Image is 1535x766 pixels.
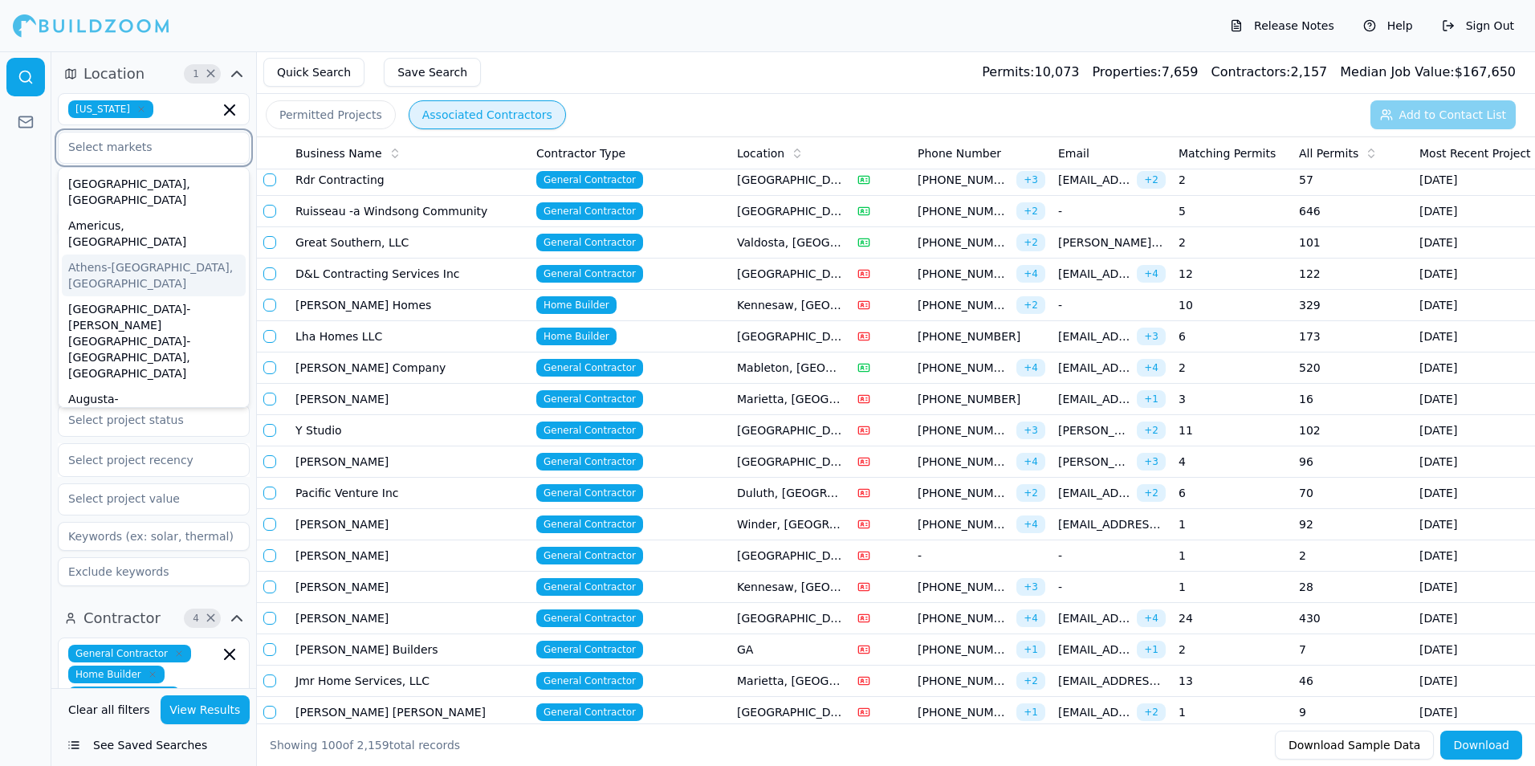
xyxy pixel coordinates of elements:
td: Jmr Home Services, LLC [289,666,530,697]
button: Sign Out [1434,13,1522,39]
button: Associated Contractors [409,100,566,129]
span: + 2 [1016,234,1045,251]
span: + 2 [1016,202,1045,220]
span: General Contractor [536,202,643,220]
td: Valdosta, [GEOGRAPHIC_DATA] [731,227,851,259]
td: [PERSON_NAME] [PERSON_NAME] [289,697,530,728]
td: [PERSON_NAME] [289,572,530,603]
td: 7 [1293,634,1413,666]
button: See Saved Searches [58,731,250,760]
span: Clear Location filters [205,70,217,78]
div: 10,073 [982,63,1079,82]
td: 5 [1172,196,1293,227]
button: Location1Clear Location filters [58,61,250,87]
span: + 4 [1016,265,1045,283]
td: - [1052,290,1172,321]
td: 2 [1172,634,1293,666]
button: Permitted Projects [266,100,396,129]
div: Matching Permits [1179,145,1286,161]
td: Pacific Venture Inc [289,478,530,509]
div: $ 167,650 [1340,63,1516,82]
span: [PHONE_NUMBER] [918,266,1010,282]
td: 329 [1293,290,1413,321]
span: General Contractor [536,515,643,533]
td: 430 [1293,603,1413,634]
div: Contractor Type [536,145,724,161]
span: + 3 [1016,422,1045,439]
span: + 2 [1016,672,1045,690]
span: General Contractor [68,645,191,662]
td: - [1052,196,1172,227]
div: Augusta-[GEOGRAPHIC_DATA], [GEOGRAPHIC_DATA]-[GEOGRAPHIC_DATA] [62,386,246,460]
span: [EMAIL_ADDRESS][DOMAIN_NAME] [1058,673,1166,689]
td: Marietta, [GEOGRAPHIC_DATA] [731,666,851,697]
span: General Contractor [536,171,643,189]
td: [PERSON_NAME] [289,446,530,478]
td: [GEOGRAPHIC_DATA], [GEOGRAPHIC_DATA] [731,603,851,634]
td: 1 [1172,509,1293,540]
span: Properties: [1092,64,1161,79]
td: 1 [1172,540,1293,572]
div: Americus, [GEOGRAPHIC_DATA] [62,213,246,255]
td: 2 [1293,540,1413,572]
span: Interior Designer [68,687,180,704]
span: + 2 [1137,484,1166,502]
span: General Contractor [536,453,643,471]
td: 122 [1293,259,1413,290]
button: Clear all filters [64,695,154,724]
td: Ruisseau -a Windsong Community [289,196,530,227]
span: [EMAIL_ADDRESS][DOMAIN_NAME] [1058,516,1166,532]
span: 100 [321,739,343,752]
div: Athens-[GEOGRAPHIC_DATA], [GEOGRAPHIC_DATA] [62,255,246,296]
span: General Contractor [536,390,643,408]
span: Contractors: [1211,64,1291,79]
td: Kennesaw, [GEOGRAPHIC_DATA] [731,290,851,321]
td: Rdr Contracting [289,165,530,196]
td: [PERSON_NAME] [289,509,530,540]
span: General Contractor [536,578,643,596]
td: 11 [1172,415,1293,446]
td: 96 [1293,446,1413,478]
span: [PHONE_NUMBER] [918,203,1010,219]
span: + 2 [1137,422,1166,439]
span: General Contractor [536,359,643,377]
span: + 4 [1016,453,1045,471]
span: Home Builder [68,666,165,683]
td: 520 [1293,352,1413,384]
td: [GEOGRAPHIC_DATA], [GEOGRAPHIC_DATA] [731,196,851,227]
td: Winder, [GEOGRAPHIC_DATA] [731,509,851,540]
span: [PHONE_NUMBER] [918,673,1010,689]
td: GA [731,634,851,666]
span: [PHONE_NUMBER] [918,485,1010,501]
td: 12 [1172,259,1293,290]
td: [PERSON_NAME] Builders [289,634,530,666]
span: + 2 [1137,171,1166,189]
div: 2,157 [1211,63,1328,82]
span: General Contractor [536,609,643,627]
span: + 2 [1016,484,1045,502]
td: 2 [1172,165,1293,196]
div: Phone Number [918,145,1045,161]
span: General Contractor [536,703,643,721]
div: Showing of total records [270,737,460,753]
button: Help [1355,13,1421,39]
td: [PERSON_NAME] [289,603,530,634]
span: Clear Contractor filters [205,614,217,622]
span: 4 [188,610,204,626]
td: 92 [1293,509,1413,540]
td: [GEOGRAPHIC_DATA], [GEOGRAPHIC_DATA] [731,321,851,352]
td: 1 [1172,572,1293,603]
td: 101 [1293,227,1413,259]
input: Exclude keywords [58,557,250,586]
span: + 4 [1137,359,1166,377]
td: 24 [1172,603,1293,634]
td: [PERSON_NAME] Homes [289,290,530,321]
td: 2 [1172,227,1293,259]
span: Location [83,63,145,85]
span: [EMAIL_ADDRESS][DOMAIN_NAME] [1058,328,1130,344]
span: Home Builder [536,296,617,314]
td: 1 [1172,697,1293,728]
input: Select project status [59,405,229,434]
div: 7,659 [1092,63,1198,82]
td: 102 [1293,415,1413,446]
